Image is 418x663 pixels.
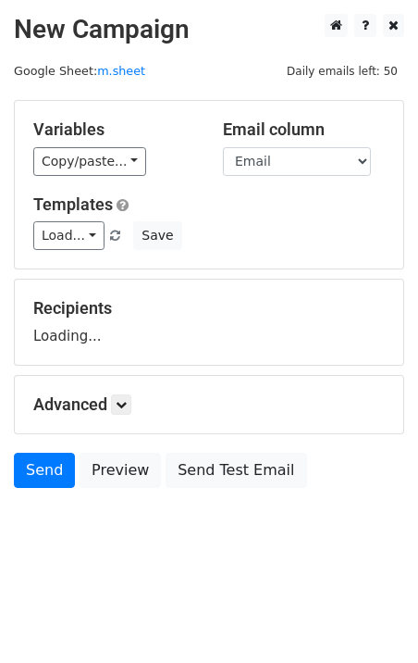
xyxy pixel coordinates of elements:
[14,453,75,488] a: Send
[14,64,145,78] small: Google Sheet:
[223,119,385,140] h5: Email column
[33,221,104,250] a: Load...
[33,119,195,140] h5: Variables
[33,194,113,214] a: Templates
[280,61,404,81] span: Daily emails left: 50
[33,298,385,319] h5: Recipients
[80,453,161,488] a: Preview
[14,14,404,45] h2: New Campaign
[97,64,145,78] a: m.sheet
[33,147,146,176] a: Copy/paste...
[33,298,385,346] div: Loading...
[133,221,181,250] button: Save
[33,394,385,415] h5: Advanced
[166,453,306,488] a: Send Test Email
[280,64,404,78] a: Daily emails left: 50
